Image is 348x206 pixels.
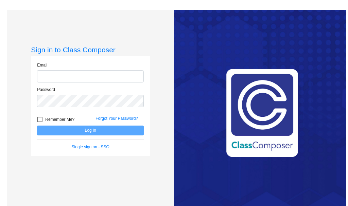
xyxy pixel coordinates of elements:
span: Remember Me? [45,115,74,124]
label: Email [37,62,47,68]
a: Single sign on - SSO [72,145,109,149]
a: Forgot Your Password? [95,116,138,121]
label: Password [37,87,55,93]
button: Log In [37,126,144,135]
h3: Sign in to Class Composer [31,45,150,54]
